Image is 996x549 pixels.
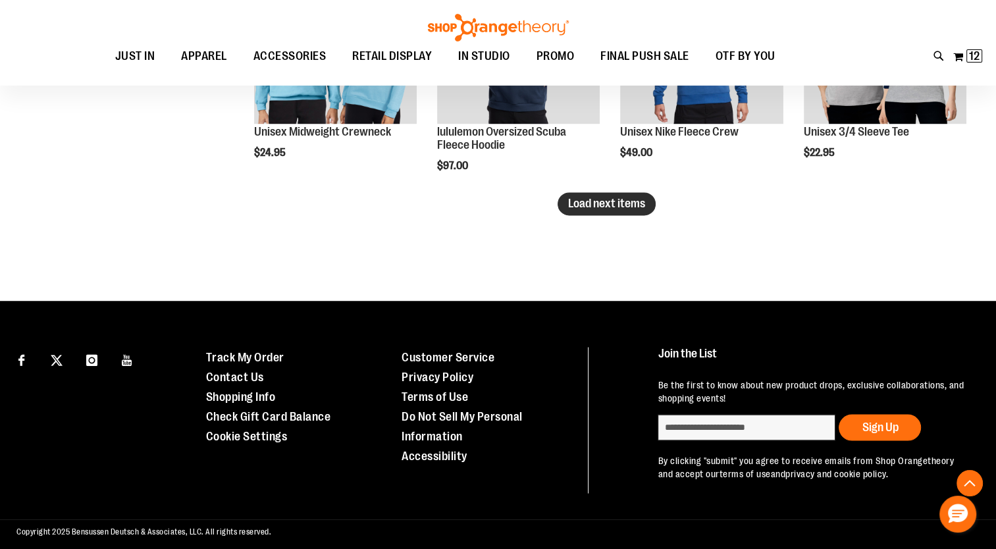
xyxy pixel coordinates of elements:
a: Contact Us [206,370,264,383]
button: Sign Up [839,414,921,440]
a: Shopping Info [206,390,276,403]
button: Hello, have a question? Let’s chat. [939,496,976,533]
button: Load next items [558,192,656,215]
a: privacy and cookie policy. [785,468,888,479]
input: enter email [658,414,835,440]
span: $49.00 [620,147,654,159]
span: Load next items [568,197,645,210]
span: $22.95 [804,147,837,159]
a: ACCESSORIES [240,41,340,72]
span: $24.95 [254,147,288,159]
img: Twitter [51,354,63,366]
a: IN STUDIO [445,41,523,72]
a: Check Gift Card Balance [206,409,331,423]
span: JUST IN [115,41,155,71]
span: 12 [969,49,980,63]
span: ACCESSORIES [253,41,327,71]
a: Cookie Settings [206,429,288,442]
span: Copyright 2025 Bensussen Deutsch & Associates, LLC. All rights reserved. [16,527,271,536]
a: APPAREL [168,41,240,71]
a: Visit our Facebook page [10,347,33,370]
a: Visit our Youtube page [116,347,139,370]
a: Do Not Sell My Personal Information [402,409,523,442]
span: IN STUDIO [458,41,510,71]
p: Be the first to know about new product drops, exclusive collaborations, and shopping events! [658,378,970,404]
a: Visit our Instagram page [80,347,103,370]
a: Privacy Policy [402,370,473,383]
a: Unisex Midweight Crewneck [254,125,391,138]
span: Sign Up [862,420,898,433]
span: APPAREL [181,41,227,71]
span: $97.00 [437,160,470,172]
a: OTF BY YOU [702,41,789,72]
a: Visit our X page [45,347,68,370]
img: Shop Orangetheory [426,14,571,41]
a: JUST IN [102,41,169,72]
h4: Join the List [658,347,970,371]
button: Back To Top [957,470,983,496]
a: RETAIL DISPLAY [339,41,445,72]
a: Customer Service [402,350,494,363]
a: Terms of Use [402,390,468,403]
a: FINAL PUSH SALE [587,41,702,72]
span: FINAL PUSH SALE [600,41,689,71]
a: lululemon Oversized Scuba Fleece Hoodie [437,125,566,151]
a: Unisex 3/4 Sleeve Tee [804,125,909,138]
a: terms of use [719,468,770,479]
a: Track My Order [206,350,284,363]
span: PROMO [537,41,575,71]
span: OTF BY YOU [716,41,775,71]
p: By clicking "submit" you agree to receive emails from Shop Orangetheory and accept our and [658,454,970,480]
a: Accessibility [402,449,467,462]
a: PROMO [523,41,588,72]
span: RETAIL DISPLAY [352,41,432,71]
a: Unisex Nike Fleece Crew [620,125,739,138]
